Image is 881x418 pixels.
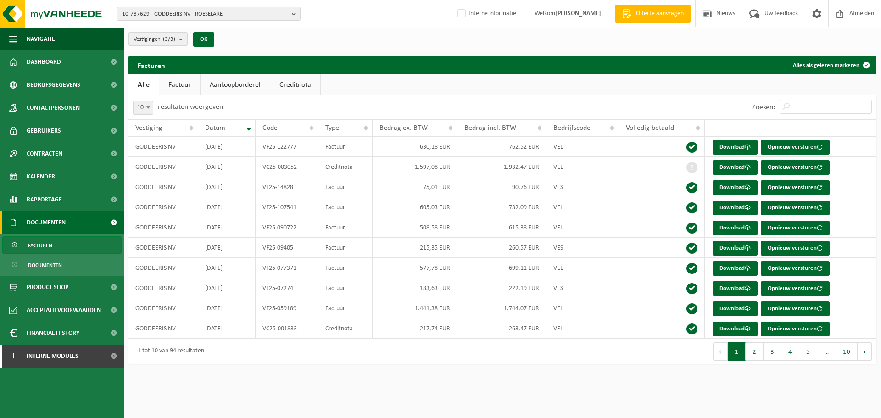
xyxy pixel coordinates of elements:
td: [DATE] [198,197,256,217]
span: Rapportage [27,188,62,211]
span: Offerte aanvragen [634,9,686,18]
td: VF25-14828 [256,177,319,197]
label: Interne informatie [456,7,516,21]
td: -1.932,47 EUR [457,157,547,177]
count: (3/3) [163,36,175,42]
td: [DATE] [198,298,256,318]
button: Opnieuw versturen [761,241,830,256]
button: Vestigingen(3/3) [128,32,188,46]
td: 508,58 EUR [373,217,457,238]
a: Download [713,261,758,276]
span: I [9,345,17,368]
button: Opnieuw versturen [761,201,830,215]
td: VF25-07274 [256,278,319,298]
td: [DATE] [198,278,256,298]
td: Factuur [318,258,373,278]
span: Bedrag ex. BTW [379,124,428,132]
td: -263,47 EUR [457,318,547,339]
a: Download [713,281,758,296]
td: GODDEERIS NV [128,298,198,318]
td: VF25-059189 [256,298,319,318]
h2: Facturen [128,56,174,74]
td: VEL [546,258,619,278]
span: Contracten [27,142,62,165]
span: Financial History [27,322,79,345]
td: GODDEERIS NV [128,238,198,258]
strong: [PERSON_NAME] [555,10,601,17]
td: VF25-09405 [256,238,319,258]
span: Gebruikers [27,119,61,142]
button: Opnieuw versturen [761,261,830,276]
td: [DATE] [198,318,256,339]
span: Product Shop [27,276,68,299]
a: Download [713,221,758,235]
td: Creditnota [318,318,373,339]
td: [DATE] [198,137,256,157]
td: VF25-107541 [256,197,319,217]
td: VF25-090722 [256,217,319,238]
td: 1.441,38 EUR [373,298,457,318]
span: Volledig betaald [626,124,674,132]
span: Vestiging [135,124,162,132]
td: GODDEERIS NV [128,177,198,197]
span: Documenten [27,211,66,234]
span: Vestigingen [134,33,175,46]
span: Type [325,124,339,132]
a: Documenten [2,256,122,273]
td: GODDEERIS NV [128,318,198,339]
button: 3 [764,342,781,361]
span: Facturen [28,237,52,254]
span: Kalender [27,165,55,188]
td: [DATE] [198,238,256,258]
td: 215,35 EUR [373,238,457,258]
td: 577,78 EUR [373,258,457,278]
td: VEL [546,157,619,177]
span: Documenten [28,256,62,274]
td: VEL [546,217,619,238]
button: OK [193,32,214,47]
a: Download [713,301,758,316]
td: [DATE] [198,157,256,177]
span: Acceptatievoorwaarden [27,299,101,322]
span: Bedrag incl. BTW [464,124,516,132]
button: Next [858,342,872,361]
button: 10-787629 - GODDEERIS NV - ROESELARE [117,7,301,21]
a: Download [713,241,758,256]
td: VES [546,238,619,258]
td: 762,52 EUR [457,137,547,157]
span: 10-787629 - GODDEERIS NV - ROESELARE [122,7,288,21]
td: VF25-122777 [256,137,319,157]
span: Interne modules [27,345,78,368]
td: Factuur [318,238,373,258]
td: VES [546,177,619,197]
td: [DATE] [198,217,256,238]
a: Offerte aanvragen [615,5,691,23]
button: Opnieuw versturen [761,301,830,316]
span: Code [262,124,278,132]
div: 1 tot 10 van 94 resultaten [133,343,204,360]
label: Zoeken: [752,104,775,111]
button: Opnieuw versturen [761,160,830,175]
td: VES [546,278,619,298]
a: Facturen [2,236,122,254]
button: 10 [836,342,858,361]
td: 630,18 EUR [373,137,457,157]
td: VEL [546,298,619,318]
td: VC25-001833 [256,318,319,339]
button: Previous [713,342,728,361]
span: Navigatie [27,28,55,50]
button: 1 [728,342,746,361]
button: 5 [799,342,817,361]
td: 732,09 EUR [457,197,547,217]
td: 1.744,07 EUR [457,298,547,318]
span: 10 [133,101,153,115]
td: Factuur [318,177,373,197]
td: Factuur [318,197,373,217]
span: Bedrijfscode [553,124,591,132]
td: Factuur [318,137,373,157]
td: VEL [546,197,619,217]
a: Alle [128,74,159,95]
td: [DATE] [198,258,256,278]
a: Download [713,201,758,215]
a: Download [713,160,758,175]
